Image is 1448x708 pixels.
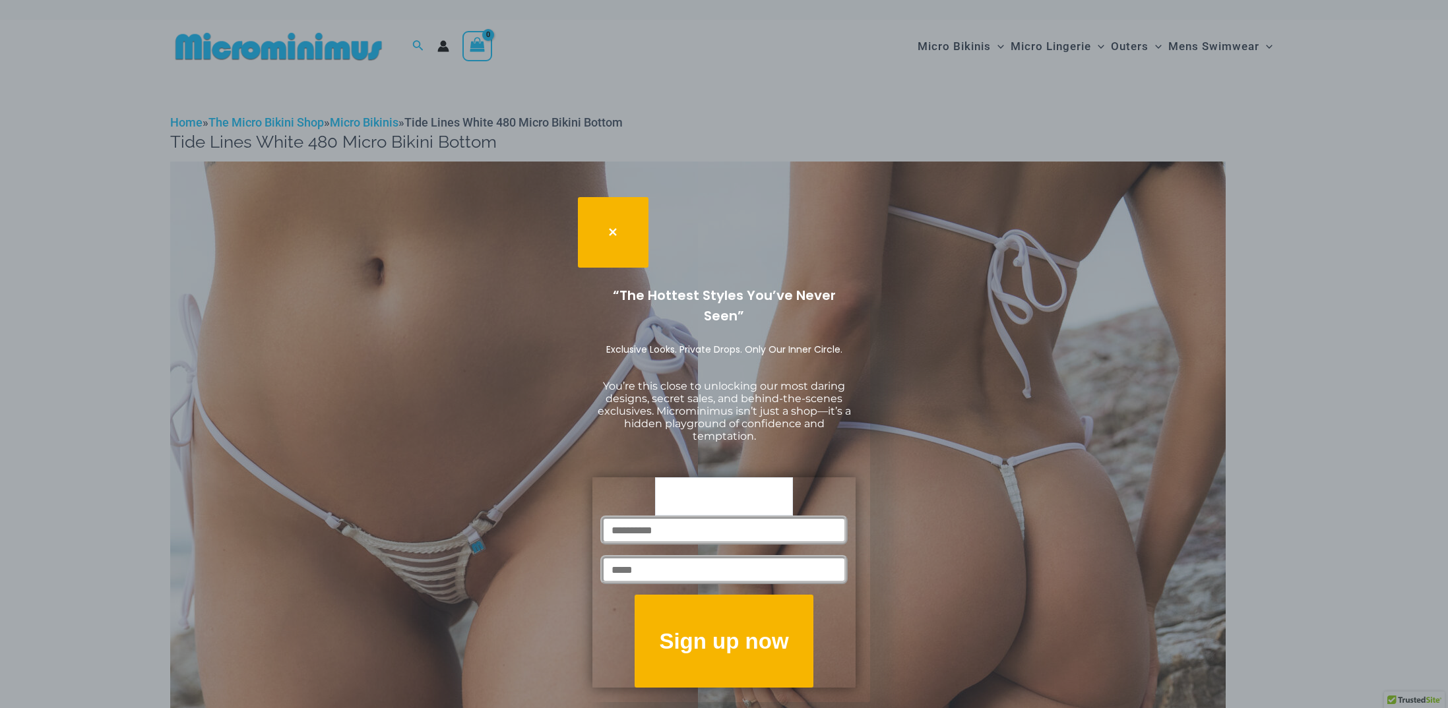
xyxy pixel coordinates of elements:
button: Close [578,197,648,268]
input: For internal use only [655,477,793,516]
button: Sign up now [635,595,813,688]
span: You’re this close to unlocking our most daring designs, secret sales, and behind-the-scenes exclu... [598,380,851,443]
span: “The Hottest Styles You’ve Never Seen” [613,286,836,325]
span: Exclusive Looks. Private Drops. Only Our Inner Circle. [606,343,842,356]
